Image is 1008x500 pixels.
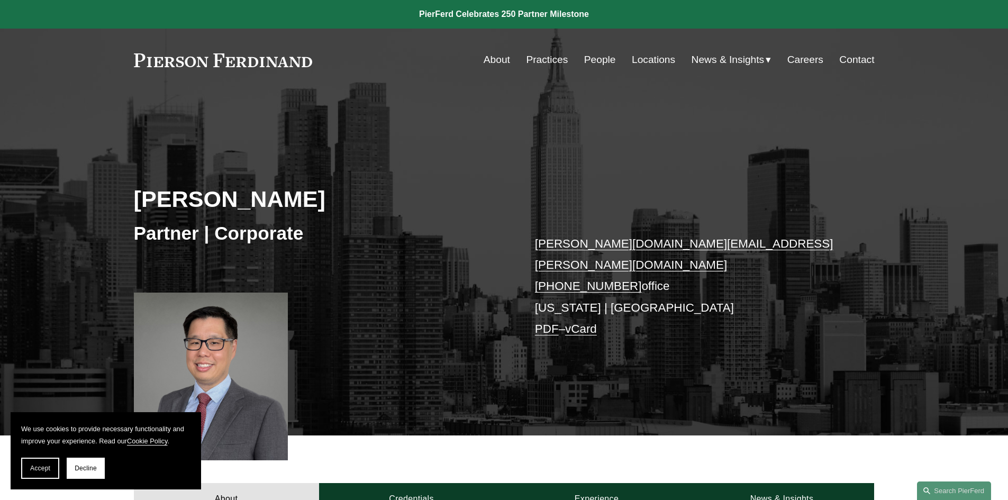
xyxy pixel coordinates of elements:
[127,437,168,445] a: Cookie Policy
[21,423,190,447] p: We use cookies to provide necessary functionality and improve your experience. Read our .
[67,458,105,479] button: Decline
[565,322,597,335] a: vCard
[535,233,843,340] p: office [US_STATE] | [GEOGRAPHIC_DATA] –
[632,50,675,70] a: Locations
[21,458,59,479] button: Accept
[134,185,504,213] h2: [PERSON_NAME]
[839,50,874,70] a: Contact
[787,50,823,70] a: Careers
[30,465,50,472] span: Accept
[484,50,510,70] a: About
[535,322,559,335] a: PDF
[75,465,97,472] span: Decline
[692,51,765,69] span: News & Insights
[584,50,616,70] a: People
[526,50,568,70] a: Practices
[134,222,504,245] h3: Partner | Corporate
[917,481,991,500] a: Search this site
[692,50,771,70] a: folder dropdown
[535,279,642,293] a: [PHONE_NUMBER]
[535,237,833,271] a: [PERSON_NAME][DOMAIN_NAME][EMAIL_ADDRESS][PERSON_NAME][DOMAIN_NAME]
[11,412,201,489] section: Cookie banner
